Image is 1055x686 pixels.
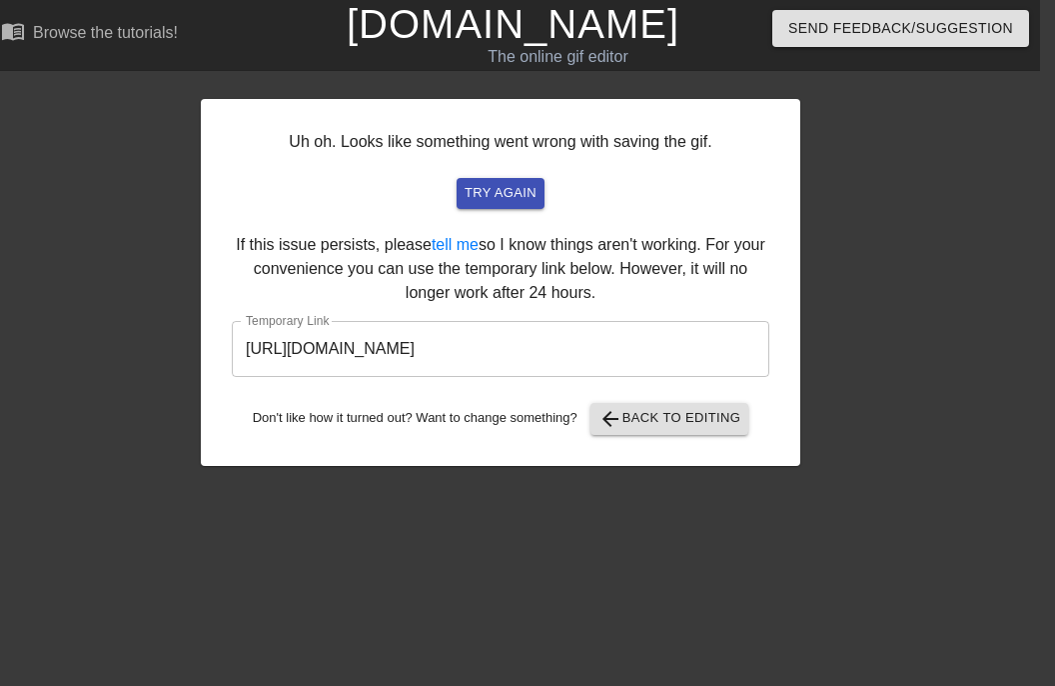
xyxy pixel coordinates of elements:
[465,182,536,205] span: try again
[232,321,769,377] input: bare
[1,19,178,50] a: Browse the tutorials!
[1,19,25,43] span: menu_book
[347,2,679,46] a: [DOMAIN_NAME]
[201,99,800,466] div: Uh oh. Looks like something went wrong with saving the gif. If this issue persists, please so I k...
[598,407,741,431] span: Back to Editing
[590,403,749,435] button: Back to Editing
[347,45,769,69] div: The online gif editor
[232,403,769,435] div: Don't like how it turned out? Want to change something?
[788,16,1013,41] span: Send Feedback/Suggestion
[33,24,178,41] div: Browse the tutorials!
[457,178,544,209] button: try again
[772,10,1029,47] button: Send Feedback/Suggestion
[598,407,622,431] span: arrow_back
[432,236,479,253] a: tell me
